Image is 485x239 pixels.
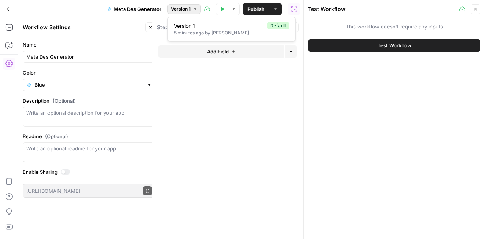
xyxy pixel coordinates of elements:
input: Untitled [26,53,152,61]
span: Publish [247,5,264,13]
span: Version 1 [171,6,191,12]
label: Description [23,97,155,105]
div: Workflow Settings [23,23,143,31]
input: Blue [34,81,144,89]
button: Meta Des Generator [102,3,166,15]
span: This workflow doesn't require any inputs [308,23,480,30]
div: Default [267,22,289,29]
button: Publish [243,3,269,15]
span: Test Workflow [377,42,411,49]
label: Color [23,69,155,77]
span: Meta Des Generator [114,5,161,13]
button: Test Workflow [308,39,480,52]
span: Version 1 [174,22,264,30]
label: Readme [23,133,155,140]
label: Enable Sharing [23,168,155,176]
button: Add Field [158,45,284,58]
span: Add Field [207,48,229,55]
span: (Optional) [53,97,76,105]
div: Version 1 [167,17,296,41]
div: 5 minutes ago by [PERSON_NAME] [174,30,289,36]
button: Version 1 [167,4,201,14]
label: Name [23,41,155,48]
span: (Optional) [45,133,68,140]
